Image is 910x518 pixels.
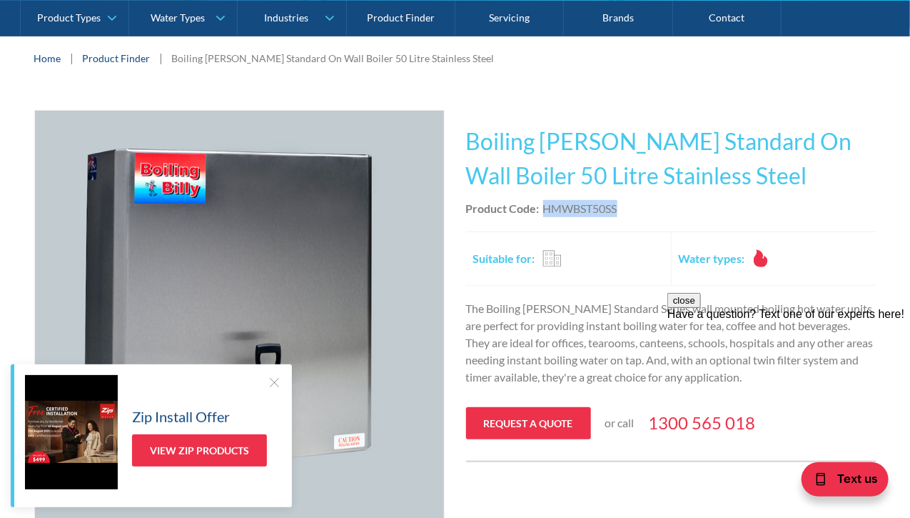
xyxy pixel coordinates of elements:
div: | [158,49,165,66]
div: Boiling [PERSON_NAME] Standard On Wall Boiler 50 Litre Stainless Steel [172,51,495,66]
div: HMWBST50SS [543,200,617,217]
div: Product Types [37,11,101,24]
p: The Boiling [PERSON_NAME] Standard Series wall mounted boiling hot water units are perfect for pr... [466,300,876,386]
a: Product Finder [83,51,151,66]
iframe: podium webchat widget bubble [767,447,910,518]
h2: Suitable for: [473,250,535,267]
a: Request a quote [466,407,591,439]
img: Zip Install Offer [25,375,118,489]
p: or call [605,414,635,432]
iframe: podium webchat widget prompt [667,293,910,464]
strong: Product Code: [466,201,540,215]
a: Home [34,51,61,66]
a: View Zip Products [132,434,267,467]
h1: Boiling [PERSON_NAME] Standard On Wall Boiler 50 Litre Stainless Steel [466,124,876,193]
h5: Zip Install Offer [132,406,230,427]
h2: Water types: [679,250,745,267]
div: | [69,49,76,66]
a: 1300 565 018 [649,410,756,436]
div: Water Types [151,11,205,24]
div: Industries [264,11,308,24]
